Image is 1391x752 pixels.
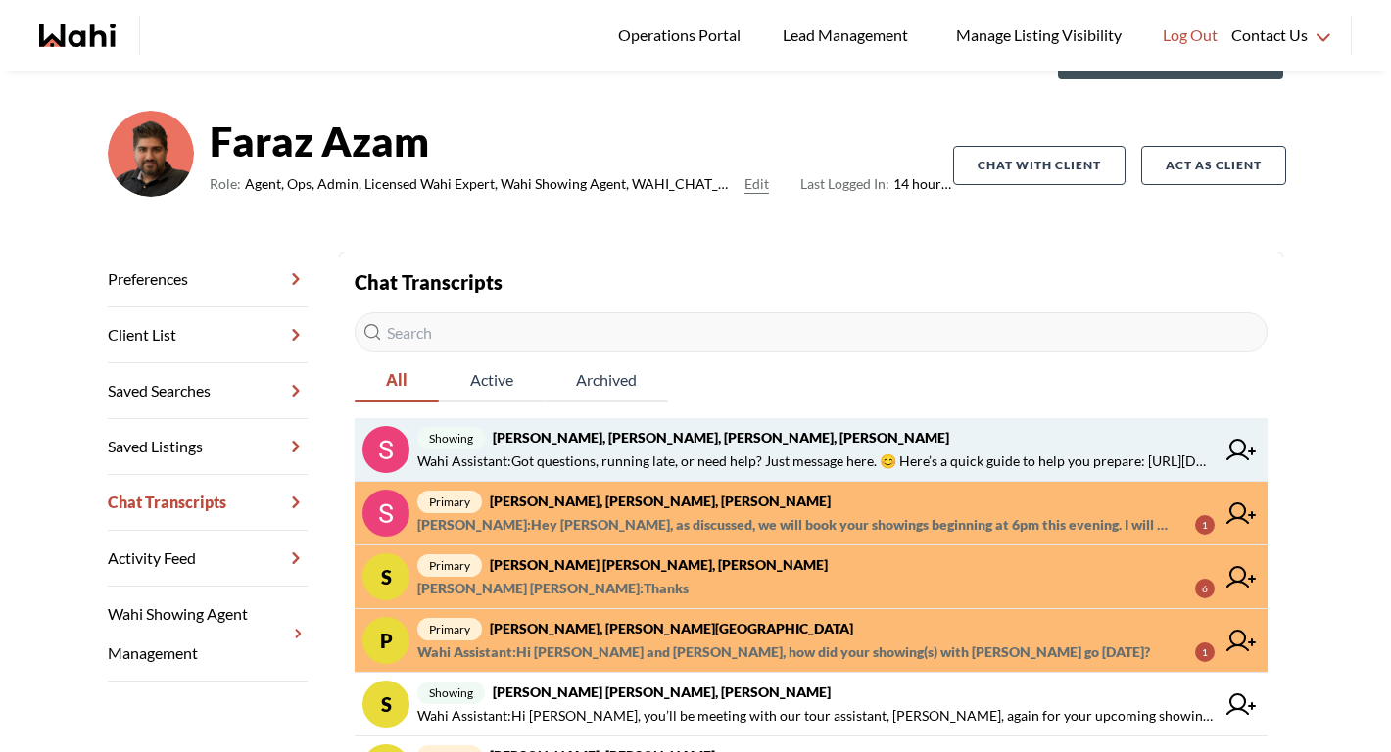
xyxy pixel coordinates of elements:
a: Client List [108,307,308,363]
input: Search [355,312,1268,352]
span: primary [417,554,482,577]
span: [PERSON_NAME] [PERSON_NAME] : Thanks [417,577,689,600]
img: chat avatar [362,426,409,473]
button: Act as Client [1141,146,1286,185]
span: Manage Listing Visibility [950,23,1127,48]
span: Agent, Ops, Admin, Licensed Wahi Expert, Wahi Showing Agent, WAHI_CHAT_MODERATOR [245,172,737,196]
strong: [PERSON_NAME] [PERSON_NAME], [PERSON_NAME] [493,683,831,700]
span: Wahi Assistant : Got questions, running late, or need help? Just message here. 😊 Here’s a quick g... [417,449,1215,473]
a: sshowing[PERSON_NAME] [PERSON_NAME], [PERSON_NAME]Wahi Assistant:Hi [PERSON_NAME], you’ll be meet... [355,673,1268,736]
span: primary [417,618,482,640]
a: showing[PERSON_NAME], [PERSON_NAME], [PERSON_NAME], [PERSON_NAME]Wahi Assistant:Got questions, ru... [355,418,1268,482]
span: Archived [545,359,668,400]
button: Edit [744,172,769,196]
div: s [362,681,409,728]
span: Active [439,359,545,400]
strong: [PERSON_NAME], [PERSON_NAME], [PERSON_NAME], [PERSON_NAME] [493,429,949,446]
a: Pprimary[PERSON_NAME], [PERSON_NAME][GEOGRAPHIC_DATA]Wahi Assistant:Hi [PERSON_NAME] and [PERSON_... [355,609,1268,673]
strong: [PERSON_NAME] [PERSON_NAME], [PERSON_NAME] [490,556,828,573]
span: Operations Portal [618,23,747,48]
span: All [355,359,439,400]
strong: [PERSON_NAME], [PERSON_NAME], [PERSON_NAME] [490,493,831,509]
a: primary[PERSON_NAME], [PERSON_NAME], [PERSON_NAME][PERSON_NAME]:Hey [PERSON_NAME], as discussed, ... [355,482,1268,545]
div: 1 [1195,642,1215,662]
button: Active [439,359,545,402]
a: sprimary[PERSON_NAME] [PERSON_NAME], [PERSON_NAME][PERSON_NAME] [PERSON_NAME]:Thanks6 [355,545,1268,609]
button: All [355,359,439,402]
span: primary [417,491,482,513]
span: Role: [210,172,241,196]
span: Log Out [1163,23,1218,48]
div: 6 [1195,579,1215,598]
strong: [PERSON_NAME], [PERSON_NAME][GEOGRAPHIC_DATA] [490,620,853,636]
span: Last Logged In: [800,175,889,192]
button: Archived [545,359,668,402]
button: Chat with client [953,146,1126,185]
a: Saved Searches [108,363,308,419]
span: Wahi Assistant : Hi [PERSON_NAME] and [PERSON_NAME], how did your showing(s) with [PERSON_NAME] g... [417,640,1150,664]
strong: Chat Transcripts [355,270,503,294]
span: showing [417,681,485,704]
span: [PERSON_NAME] : Hey [PERSON_NAME], as discussed, we will book your showings beginning at 6pm this... [417,513,1179,537]
span: 14 hours ago [800,172,953,196]
img: d03c15c2156146a3.png [108,111,194,197]
div: s [362,553,409,600]
strong: Faraz Azam [210,112,953,170]
a: Wahi homepage [39,23,116,47]
a: Wahi Showing Agent Management [108,587,308,681]
span: showing [417,427,485,449]
span: Lead Management [783,23,915,48]
span: Wahi Assistant : Hi [PERSON_NAME], you’ll be meeting with our tour assistant, [PERSON_NAME], agai... [417,704,1215,728]
img: chat avatar [362,490,409,537]
a: Activity Feed [108,531,308,587]
a: Preferences [108,252,308,307]
a: Chat Transcripts [108,475,308,531]
div: P [362,617,409,664]
div: 1 [1195,515,1215,535]
a: Saved Listings [108,419,308,475]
